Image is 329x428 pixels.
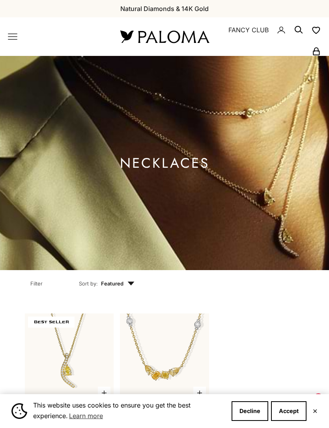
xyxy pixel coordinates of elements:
[120,158,209,168] h1: Necklaces
[25,313,114,402] img: #YellowGold
[120,4,209,14] p: Natural Diamonds & 14K Gold
[12,270,61,295] button: Filter
[228,25,269,35] a: FANCY CLUB
[101,280,135,287] span: Featured
[232,401,268,421] button: Decline
[228,17,321,56] nav: Secondary navigation
[25,313,114,402] a: #YellowGold #RoseGold #WhiteGold
[120,313,209,402] a: #YellowGold #RoseGold #WhiteGold
[79,280,98,287] span: Sort by:
[271,401,307,421] button: Accept
[61,270,153,295] button: Sort by: Featured
[28,317,75,328] span: BEST SELLER
[312,409,318,413] button: Close
[68,410,104,422] a: Learn more
[33,400,225,422] span: This website uses cookies to ensure you get the best experience.
[120,313,209,402] img: #YellowGold
[8,32,101,41] nav: Primary navigation
[11,403,27,419] img: Cookie banner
